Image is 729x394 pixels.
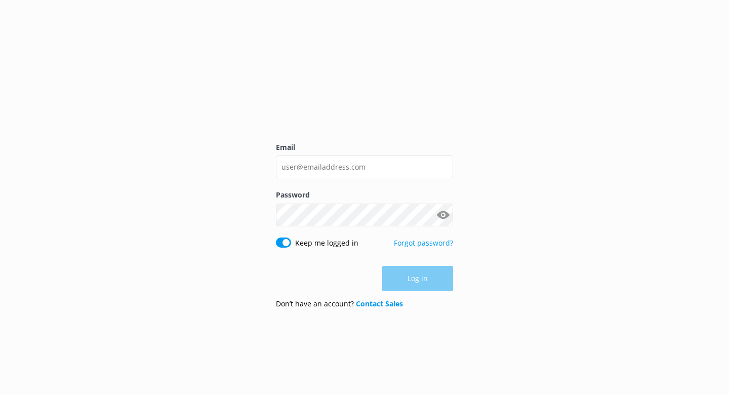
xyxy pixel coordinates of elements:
[295,238,358,249] label: Keep me logged in
[276,298,403,309] p: Don’t have an account?
[433,205,453,225] button: Show password
[356,299,403,308] a: Contact Sales
[276,155,453,178] input: user@emailaddress.com
[394,238,453,248] a: Forgot password?
[276,189,453,201] label: Password
[276,142,453,153] label: Email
